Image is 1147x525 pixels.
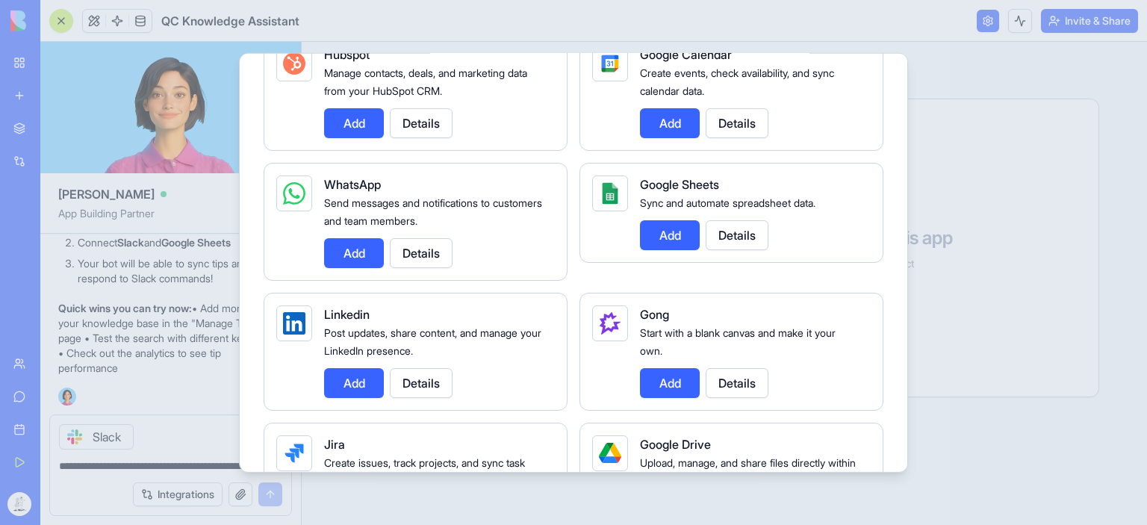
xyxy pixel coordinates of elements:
[10,6,38,34] button: go back
[640,108,700,137] button: Add
[324,66,527,96] span: Manage contacts, deals, and marketing data from your HubSpot CRM.
[324,326,541,356] span: Post updates, share content, and manage your LinkedIn presence.
[640,220,700,249] button: Add
[640,66,834,96] span: Create events, check availability, and sync calendar data.
[706,220,768,249] button: Details
[640,46,732,61] span: Google Calendar
[23,459,35,470] button: Upload attachment
[95,459,107,470] button: Start recording
[640,326,836,356] span: Start with a blank canvas and make it your own.
[24,117,233,146] div: Welcome to Blocks 🙌 I'm here if you have any questions!
[640,436,711,451] span: Google Drive
[71,459,83,470] button: Gif picker
[640,196,815,208] span: Sync and automate spreadsheet data.
[43,8,66,32] img: Profile image for Shelly
[234,6,262,34] button: Home
[12,86,245,155] div: Hey [PERSON_NAME] 👋Welcome to Blocks 🙌 I'm here if you have any questions!Shelly • 14m agoAdd rea...
[24,158,102,167] div: Shelly • 14m ago
[640,367,700,397] button: Add
[324,176,381,191] span: WhatsApp
[640,456,856,486] span: Upload, manage, and share files directly within your apps.
[324,46,370,61] span: Hubspot
[324,436,345,451] span: Jira
[390,237,453,267] button: Details
[262,6,289,33] div: Close
[72,19,149,34] p: Active 30m ago
[324,306,370,321] span: Linkedin
[324,108,384,137] button: Add
[706,108,768,137] button: Details
[324,237,384,267] button: Add
[390,108,453,137] button: Details
[24,95,233,110] div: Hey [PERSON_NAME] 👋
[13,427,286,453] textarea: Message…
[706,367,768,397] button: Details
[72,7,108,19] h1: Shelly
[640,176,719,191] span: Google Sheets
[324,196,542,226] span: Send messages and notifications to customers and team members.
[256,453,280,476] button: Send a message…
[12,86,287,188] div: Shelly says…
[324,367,384,397] button: Add
[640,306,669,321] span: Gong
[390,367,453,397] button: Details
[324,456,525,486] span: Create issues, track projects, and sync task data automatically.
[47,459,59,470] button: Emoji picker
